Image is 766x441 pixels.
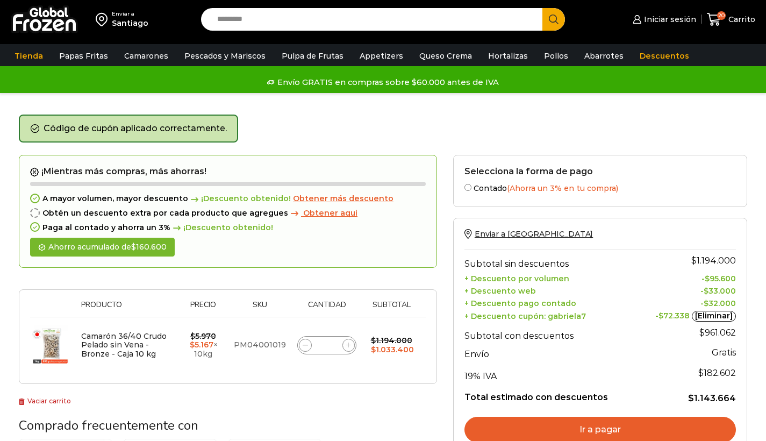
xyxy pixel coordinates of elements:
[641,14,696,25] span: Iniciar sesión
[81,331,167,359] a: Camarón 36/40 Crudo Pelado sin Vena - Bronze - Caja 10 kg
[319,338,334,353] input: Product quantity
[658,311,663,321] span: $
[229,301,292,317] th: Sku
[179,46,271,66] a: Pescados y Mariscos
[464,272,641,284] th: + Descuento por volumen
[507,183,618,193] span: (Ahorra un 3% en tu compra)
[699,328,736,338] bdi: 961.062
[464,250,641,272] th: Subtotal sin descuentos
[464,322,641,344] th: Subtotal con descuentos
[464,344,641,362] th: Envío
[539,46,574,66] a: Pollos
[641,296,736,308] td: -
[19,397,71,405] a: Vaciar carrito
[288,209,357,218] a: Obtener aqui
[641,308,736,322] td: -
[464,229,593,239] a: Enviar a [GEOGRAPHIC_DATA]
[464,296,641,308] th: + Descuento pago contado
[698,368,704,378] span: $
[177,317,228,373] td: × 10kg
[354,46,409,66] a: Appetizers
[371,345,376,354] span: $
[30,194,426,203] div: A mayor volumen, mayor descuento
[30,238,175,257] div: Ahorro acumulado de
[414,46,477,66] a: Queso Crema
[119,46,174,66] a: Camarones
[188,194,291,203] span: ¡Descuento obtenido!
[717,11,726,20] span: 20
[190,331,216,341] bdi: 5.970
[658,311,690,321] span: 72.338
[54,46,113,66] a: Papas Fritas
[190,331,195,341] span: $
[464,362,641,383] th: 19% IVA
[131,242,136,252] span: $
[704,286,736,296] bdi: 33.000
[371,345,414,354] bdi: 1.033.400
[698,368,736,378] span: 182.602
[641,283,736,296] td: -
[112,18,148,29] div: Santiago
[19,115,238,143] div: Código de cupón aplicado correctamente.
[177,301,228,317] th: Precio
[641,272,736,284] td: -
[9,46,48,66] a: Tienda
[190,340,213,350] bdi: 5.167
[303,208,357,218] span: Obtener aqui
[704,298,708,308] span: $
[464,182,736,193] label: Contado
[464,383,641,404] th: Total estimado con descuentos
[112,10,148,18] div: Enviar a
[704,286,708,296] span: $
[688,393,736,403] bdi: 1.143.664
[170,223,273,232] span: ¡Descuento obtenido!
[630,9,696,30] a: Iniciar sesión
[464,166,736,176] h2: Selecciona la forma de pago
[483,46,533,66] a: Hortalizas
[293,194,393,203] a: Obtener más descuento
[705,274,736,283] bdi: 95.600
[688,393,694,403] span: $
[691,255,697,266] span: $
[475,229,593,239] span: Enviar a [GEOGRAPHIC_DATA]
[542,8,565,31] button: Search button
[19,417,198,434] span: Comprado frecuentemente con
[30,166,426,177] h2: ¡Mientras más compras, más ahorras!
[76,301,177,317] th: Producto
[96,10,112,29] img: address-field-icon.svg
[276,46,349,66] a: Pulpa de Frutas
[634,46,695,66] a: Descuentos
[291,301,362,317] th: Cantidad
[362,301,420,317] th: Subtotal
[131,242,167,252] bdi: 160.600
[691,255,736,266] bdi: 1.194.000
[712,347,736,358] strong: Gratis
[699,328,705,338] span: $
[464,283,641,296] th: + Descuento web
[30,209,426,218] div: Obtén un descuento extra por cada producto que agregues
[726,14,755,25] span: Carrito
[704,298,736,308] bdi: 32.000
[464,308,641,322] th: + Descuento cupón: gabriela7
[293,194,393,203] span: Obtener más descuento
[464,184,471,191] input: Contado(Ahorra un 3% en tu compra)
[692,311,736,322] a: [Eliminar]
[30,223,426,232] div: Paga al contado y ahorra un 3%
[371,336,412,345] bdi: 1.194.000
[705,274,710,283] span: $
[579,46,629,66] a: Abarrotes
[190,340,195,350] span: $
[707,7,755,32] a: 20 Carrito
[371,336,376,345] span: $
[229,317,292,373] td: PM04001019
